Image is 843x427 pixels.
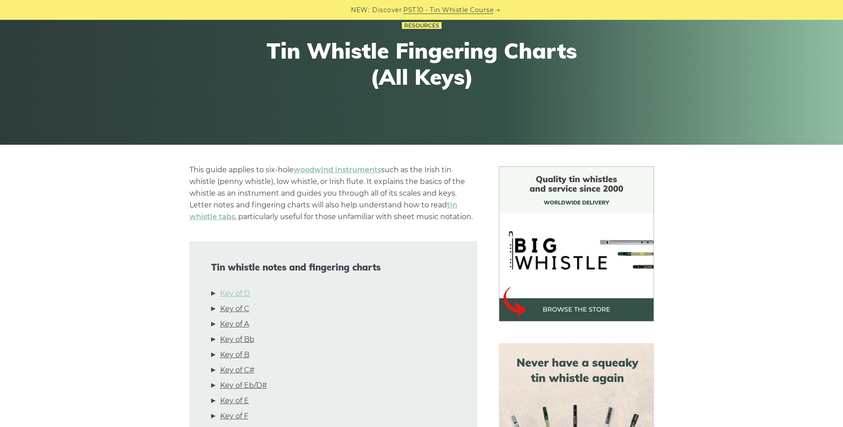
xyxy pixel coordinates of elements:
a: PST10 - Tin Whistle Course [403,5,493,15]
span: NEW: [351,5,369,15]
a: Key of Eb/D# [220,380,267,391]
span: Tin whistle notes and fingering charts [211,262,456,273]
a: Key of Bb [220,334,254,345]
a: Key of C [220,303,249,315]
a: Key of B [220,349,249,361]
a: Key of D [220,288,250,299]
a: Resources [402,22,442,29]
a: woodwind instruments [294,165,381,174]
a: Key of E [220,395,249,407]
a: Key of A [220,318,249,330]
span: Discover [372,5,402,15]
img: BigWhistle Tin Whistle Store [499,166,654,321]
a: Key of F [220,410,249,422]
h1: Tin Whistle Fingering Charts (All Keys) [256,38,588,90]
a: Key of C# [220,364,254,376]
p: This guide applies to six-hole such as the Irish tin whistle (penny whistle), low whistle, or Iri... [189,164,477,223]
